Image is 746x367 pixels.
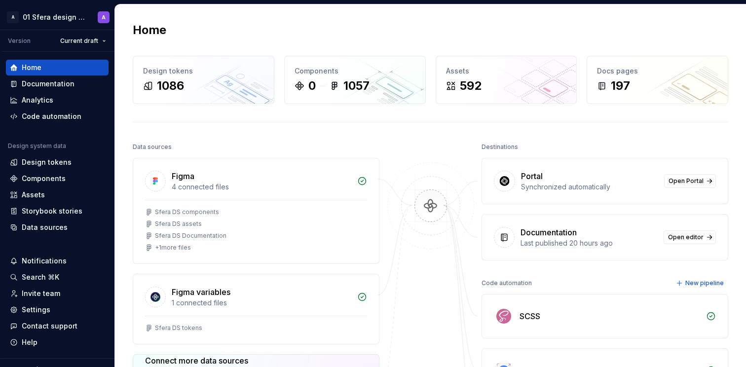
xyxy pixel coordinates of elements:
[482,276,532,290] div: Code automation
[155,244,191,252] div: + 1 more files
[56,34,111,48] button: Current draft
[284,56,426,104] a: Components01057
[8,37,31,45] div: Version
[22,79,75,89] div: Documentation
[6,76,109,92] a: Documentation
[521,170,543,182] div: Portal
[6,286,109,301] a: Invite team
[145,355,284,367] div: Connect more data sources
[6,302,109,318] a: Settings
[521,226,577,238] div: Documentation
[673,276,728,290] button: New pipeline
[6,109,109,124] a: Code automation
[597,66,718,76] div: Docs pages
[521,238,658,248] div: Last published 20 hours ago
[172,286,230,298] div: Figma variables
[172,170,194,182] div: Figma
[669,177,704,185] span: Open Portal
[133,140,172,154] div: Data sources
[22,157,72,167] div: Design tokens
[155,220,202,228] div: Sfera DS assets
[133,274,379,344] a: Figma variables1 connected filesSfera DS tokens
[6,187,109,203] a: Assets
[22,190,45,200] div: Assets
[172,298,351,308] div: 1 connected files
[6,154,109,170] a: Design tokens
[133,56,274,104] a: Design tokens1086
[6,203,109,219] a: Storybook stories
[60,37,98,45] span: Current draft
[343,78,370,94] div: 1057
[133,158,379,264] a: Figma4 connected filesSfera DS componentsSfera DS assetsSfera DS Documentation+1more files
[6,60,109,75] a: Home
[133,22,166,38] h2: Home
[587,56,728,104] a: Docs pages197
[102,13,106,21] div: A
[22,337,37,347] div: Help
[308,78,316,94] div: 0
[295,66,415,76] div: Components
[157,78,184,94] div: 1086
[23,12,86,22] div: 01 Sfera design system
[668,233,704,241] span: Open editor
[155,232,226,240] div: Sfera DS Documentation
[172,182,351,192] div: 4 connected files
[22,272,59,282] div: Search ⌘K
[611,78,630,94] div: 197
[521,182,658,192] div: Synchronized automatically
[436,56,577,104] a: Assets592
[6,318,109,334] button: Contact support
[22,289,60,298] div: Invite team
[155,324,202,332] div: Sfera DS tokens
[22,222,68,232] div: Data sources
[6,220,109,235] a: Data sources
[6,269,109,285] button: Search ⌘K
[446,66,567,76] div: Assets
[22,174,66,183] div: Components
[22,63,41,73] div: Home
[8,142,66,150] div: Design system data
[664,230,716,244] a: Open editor
[520,310,540,322] div: SCSS
[22,95,53,105] div: Analytics
[22,111,81,121] div: Code automation
[22,305,50,315] div: Settings
[155,208,219,216] div: Sfera DS components
[664,174,716,188] a: Open Portal
[482,140,518,154] div: Destinations
[22,206,82,216] div: Storybook stories
[143,66,264,76] div: Design tokens
[6,253,109,269] button: Notifications
[7,11,19,23] div: A
[6,171,109,186] a: Components
[6,92,109,108] a: Analytics
[685,279,724,287] span: New pipeline
[2,6,112,28] button: A01 Sfera design systemA
[22,256,67,266] div: Notifications
[460,78,482,94] div: 592
[6,334,109,350] button: Help
[22,321,77,331] div: Contact support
